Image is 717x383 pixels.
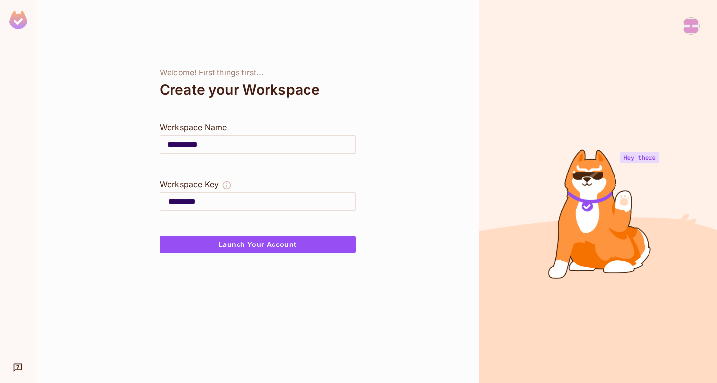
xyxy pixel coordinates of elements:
[683,18,699,34] img: gogularamanaa@genworx.ai
[160,68,356,78] div: Welcome! First things first...
[9,11,27,29] img: SReyMgAAAABJRU5ErkJggg==
[160,178,219,190] div: Workspace Key
[160,121,356,133] div: Workspace Name
[7,357,29,377] div: Help & Updates
[222,178,232,192] button: The Workspace Key is unique, and serves as the identifier of your workspace.
[160,236,356,253] button: Launch Your Account
[160,78,356,102] div: Create your Workspace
